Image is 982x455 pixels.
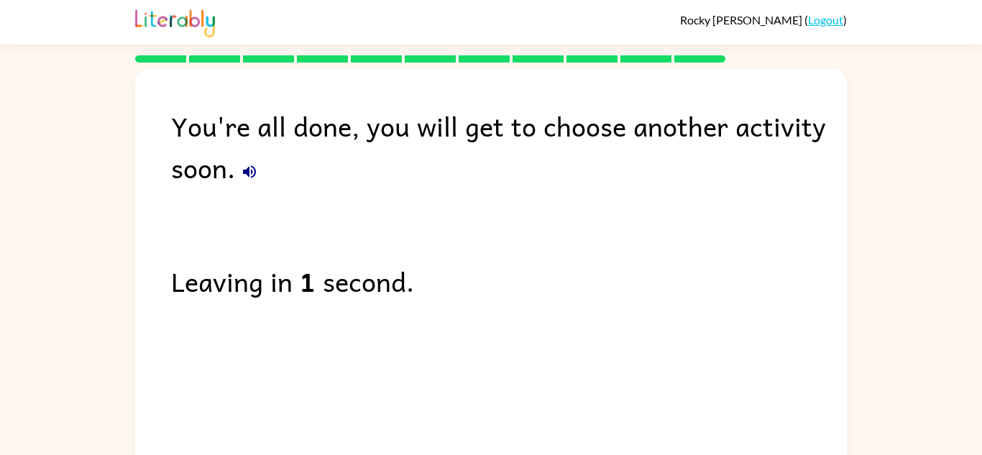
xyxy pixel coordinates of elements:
b: 1 [300,260,316,302]
span: Rocky [PERSON_NAME] [680,13,804,27]
div: You're all done, you will get to choose another activity soon. [171,105,847,188]
div: ( ) [680,13,847,27]
img: Literably [135,6,215,37]
div: Leaving in second. [171,260,847,302]
a: Logout [808,13,843,27]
